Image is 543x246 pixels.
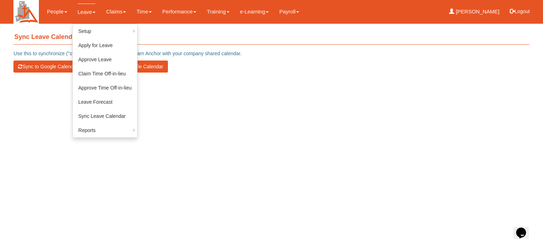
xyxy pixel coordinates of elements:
a: Approve Time Off-in-lieu [73,81,138,95]
a: e-Learning [240,4,269,20]
a: Leave [78,4,96,20]
a: Reports [73,123,138,137]
a: Leave Forecast [73,95,138,109]
p: Use this to synchronize ("sync") all Approved leave in Learn Anchor with your company shared cale... [13,50,529,57]
button: Logout [505,3,535,20]
a: Claims [106,4,126,20]
a: Training [207,4,229,20]
button: Sync to Google Calendar [13,61,82,73]
a: Setup [73,24,138,38]
a: Performance [162,4,196,20]
a: Sync Leave Calendar [73,109,138,123]
a: Claim Time Off-in-lieu [73,67,138,81]
a: Time [136,4,152,20]
h4: Sync Leave Calendar [13,30,529,45]
iframe: chat widget [513,218,536,239]
a: Approve Leave [73,52,138,67]
a: People [47,4,67,20]
a: Payroll [279,4,299,20]
a: Apply for Leave [73,38,138,52]
a: [PERSON_NAME] [449,4,500,20]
